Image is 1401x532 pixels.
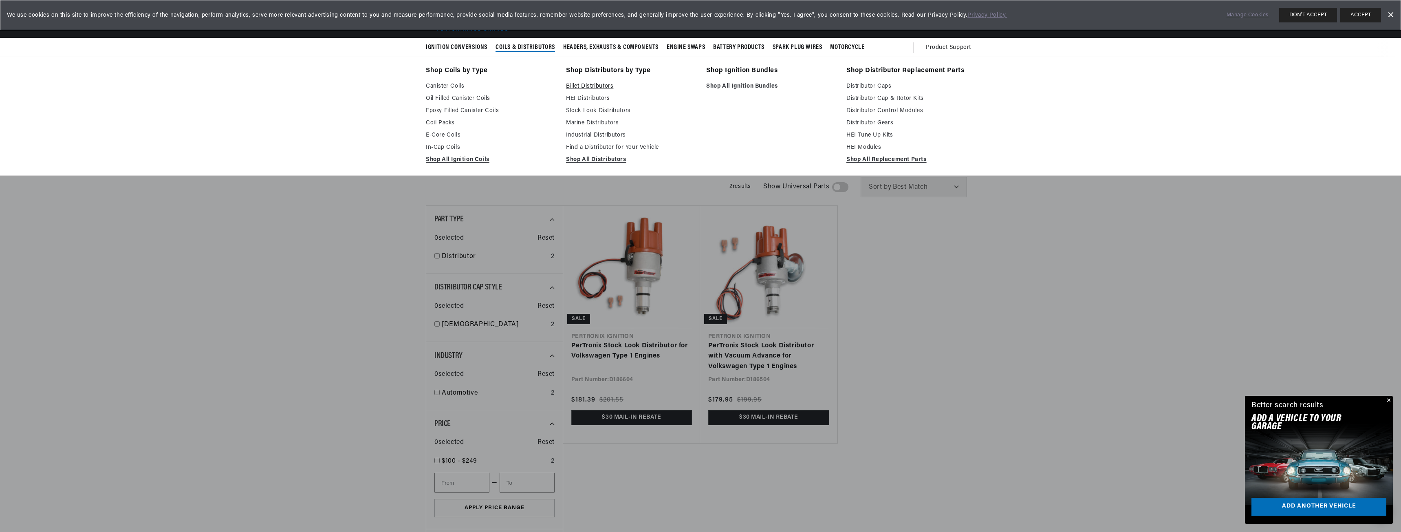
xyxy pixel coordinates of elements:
[442,458,477,464] span: $100 - $249
[566,118,695,128] a: Marine Distributors
[566,143,695,152] a: Find a Distributor for Your Vehicle
[1251,400,1324,412] div: Better search results
[496,43,555,52] span: Coils & Distributors
[926,43,971,52] span: Product Support
[426,130,555,140] a: E-Core Coils
[551,252,555,262] div: 2
[442,320,548,330] a: [DEMOGRAPHIC_DATA]
[729,183,751,190] span: 2 results
[706,65,835,77] a: Shop Ignition Bundles
[763,182,830,192] span: Show Universal Parts
[826,38,868,57] summary: Motorcycle
[537,369,555,380] span: Reset
[537,233,555,244] span: Reset
[434,301,464,312] span: 0 selected
[571,341,692,362] a: PerTronix Stock Look Distributor for Volkswagen Type 1 Engines
[926,38,975,57] summary: Product Support
[563,43,659,52] span: Headers, Exhausts & Components
[846,94,975,104] a: Distributor Cap & Rotor Kits
[434,215,463,223] span: Part Type
[566,65,695,77] a: Shop Distributors by Type
[846,130,975,140] a: HEI Tune Up Kits
[434,283,502,291] span: Distributor Cap Style
[442,252,548,262] a: Distributor
[706,82,835,91] a: Shop All Ignition Bundles
[434,369,464,380] span: 0 selected
[434,473,489,493] input: From
[773,43,822,52] span: Spark Plug Wires
[566,130,695,140] a: Industrial Distributors
[967,12,1007,18] a: Privacy Policy.
[667,43,705,52] span: Engine Swaps
[537,437,555,448] span: Reset
[566,106,695,116] a: Stock Look Distributors
[551,388,555,399] div: 2
[426,82,555,91] a: Canister Coils
[713,43,764,52] span: Battery Products
[551,456,555,467] div: 2
[846,118,975,128] a: Distributor Gears
[500,473,555,493] input: To
[442,388,548,399] a: Automotive
[846,106,975,116] a: Distributor Control Modules
[434,420,451,428] span: Price
[491,478,498,488] span: —
[426,94,555,104] a: Oil Filled Canister Coils
[846,65,975,77] a: Shop Distributor Replacement Parts
[769,38,826,57] summary: Spark Plug Wires
[426,43,487,52] span: Ignition Conversions
[1227,11,1269,20] a: Manage Cookies
[846,82,975,91] a: Distributor Caps
[426,143,555,152] a: In-Cap Coils
[7,11,1215,20] span: We use cookies on this site to improve the efficiency of the navigation, perform analytics, serve...
[551,320,555,330] div: 2
[708,341,829,372] a: PerTronix Stock Look Distributor with Vacuum Advance for Volkswagen Type 1 Engines
[566,155,695,165] a: Shop All Distributors
[1279,8,1337,22] button: DON'T ACCEPT
[566,94,695,104] a: HEI Distributors
[434,437,464,448] span: 0 selected
[426,65,555,77] a: Shop Coils by Type
[537,301,555,312] span: Reset
[1251,415,1366,431] h2: Add A VEHICLE to your garage
[1340,8,1381,22] button: ACCEPT
[426,106,555,116] a: Epoxy Filled Canister Coils
[663,38,709,57] summary: Engine Swaps
[869,184,891,190] span: Sort by
[491,38,559,57] summary: Coils & Distributors
[1383,396,1393,406] button: Close
[434,352,463,360] span: Industry
[559,38,663,57] summary: Headers, Exhausts & Components
[426,38,491,57] summary: Ignition Conversions
[1251,498,1386,516] a: Add another vehicle
[434,499,555,517] button: Apply Price Range
[426,118,555,128] a: Coil Packs
[846,155,975,165] a: Shop All Replacement Parts
[861,177,967,197] select: Sort by
[426,155,555,165] a: Shop All Ignition Coils
[434,233,464,244] span: 0 selected
[566,82,695,91] a: Billet Distributors
[846,143,975,152] a: HEI Modules
[830,43,864,52] span: Motorcycle
[1384,9,1397,21] a: Dismiss Banner
[709,38,769,57] summary: Battery Products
